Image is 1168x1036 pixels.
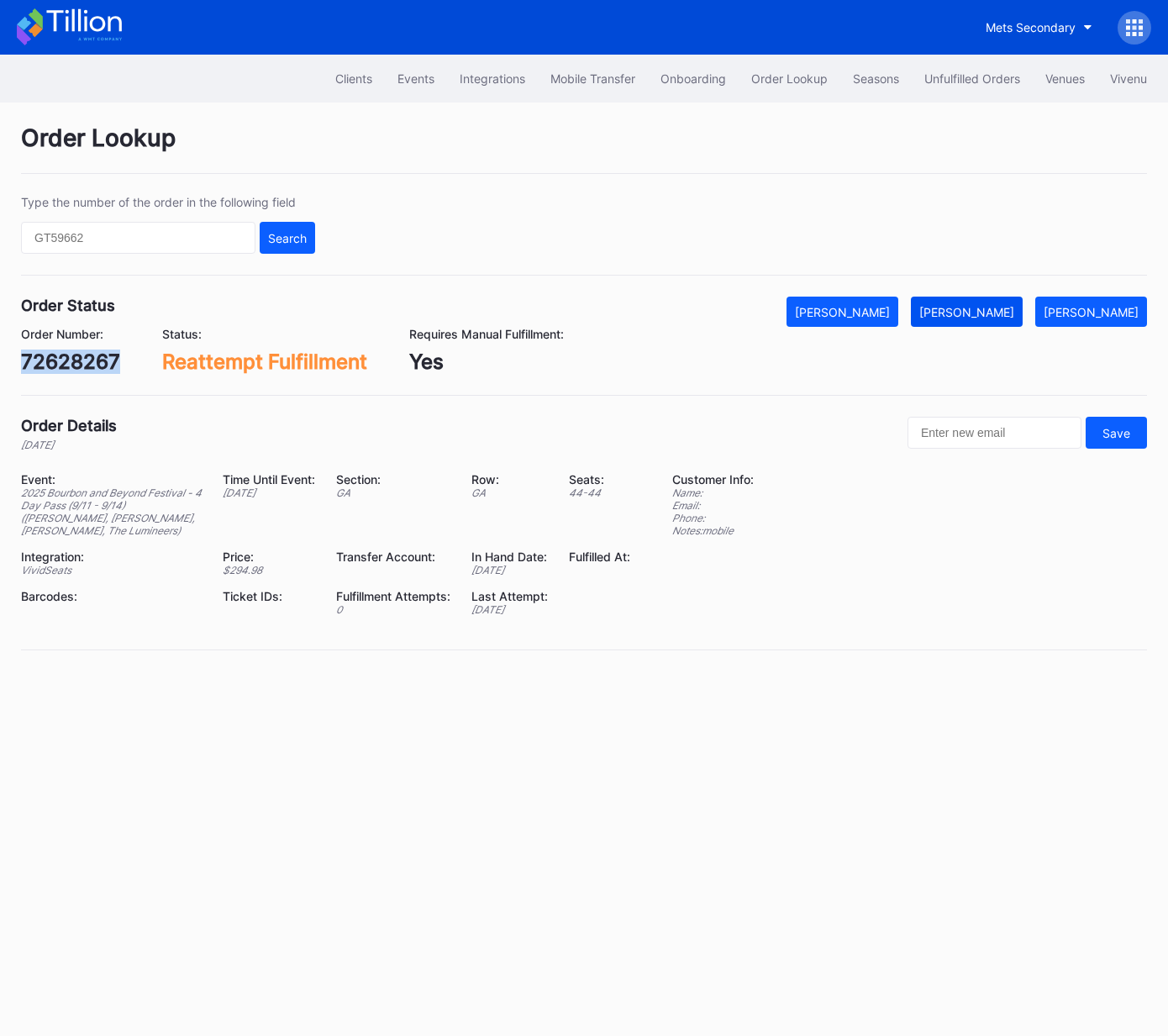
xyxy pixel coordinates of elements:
button: Mobile Transfer [538,63,648,94]
div: Vivenu [1110,71,1147,86]
div: Venues [1045,71,1085,86]
div: [DATE] [21,439,117,451]
button: [PERSON_NAME] [787,297,898,327]
div: GA [336,486,450,499]
div: 44 - 44 [569,486,630,499]
button: Search [260,222,315,254]
button: Order Lookup [739,63,840,94]
button: Mets Secondary [973,12,1105,43]
div: Save [1102,426,1130,440]
button: Onboarding [648,63,739,94]
button: Integrations [447,63,538,94]
div: Event: [21,472,202,486]
div: [PERSON_NAME] [1044,305,1139,319]
div: 0 [336,603,450,616]
div: [DATE] [471,564,548,576]
div: Events [397,71,434,86]
div: $ 294.98 [223,564,315,576]
div: Section: [336,472,450,486]
div: Notes: mobile [672,524,754,537]
div: Integration: [21,550,202,564]
div: Order Details [21,417,117,434]
div: Fulfillment Attempts: [336,589,450,603]
input: Enter new email [908,417,1081,449]
div: Name: [672,486,754,499]
div: GA [471,486,548,499]
div: Clients [335,71,372,86]
div: Price: [223,550,315,564]
div: Onboarding [660,71,726,86]
div: [PERSON_NAME] [919,305,1014,319]
div: Order Number: [21,327,120,341]
div: Yes [409,350,564,374]
div: Mets Secondary [986,20,1076,34]
button: [PERSON_NAME] [911,297,1023,327]
button: Clients [323,63,385,94]
button: Venues [1033,63,1097,94]
div: Requires Manual Fulfillment: [409,327,564,341]
div: [DATE] [471,603,548,616]
input: GT59662 [21,222,255,254]
div: Order Status [21,297,115,314]
div: 2025 Bourbon and Beyond Festival - 4 Day Pass (9/11 - 9/14) ([PERSON_NAME], [PERSON_NAME], [PERSO... [21,486,202,537]
div: Last Attempt: [471,589,548,603]
button: [PERSON_NAME] [1035,297,1147,327]
button: Save [1086,417,1147,449]
div: Customer Info: [672,472,754,486]
button: Events [385,63,447,94]
div: Ticket IDs: [223,589,315,603]
div: Row: [471,472,548,486]
div: Phone: [672,512,754,524]
div: Mobile Transfer [550,71,635,86]
div: Order Lookup [751,71,828,86]
div: [PERSON_NAME] [795,305,890,319]
div: Seats: [569,472,630,486]
div: Unfulfilled Orders [924,71,1020,86]
div: Type the number of the order in the following field [21,195,315,209]
div: Email: [672,499,754,512]
div: Reattempt Fulfillment [162,350,367,374]
div: Seasons [853,71,899,86]
div: Fulfilled At: [569,550,630,564]
div: 72628267 [21,350,120,374]
button: Seasons [840,63,912,94]
div: In Hand Date: [471,550,548,564]
div: Time Until Event: [223,472,315,486]
button: Vivenu [1097,63,1160,94]
button: Unfulfilled Orders [912,63,1033,94]
div: Order Lookup [21,124,1147,174]
div: Integrations [460,71,525,86]
div: Status: [162,327,367,341]
div: VividSeats [21,564,202,576]
div: [DATE] [223,486,315,499]
div: Barcodes: [21,589,202,603]
div: Transfer Account: [336,550,450,564]
div: Search [268,231,307,245]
